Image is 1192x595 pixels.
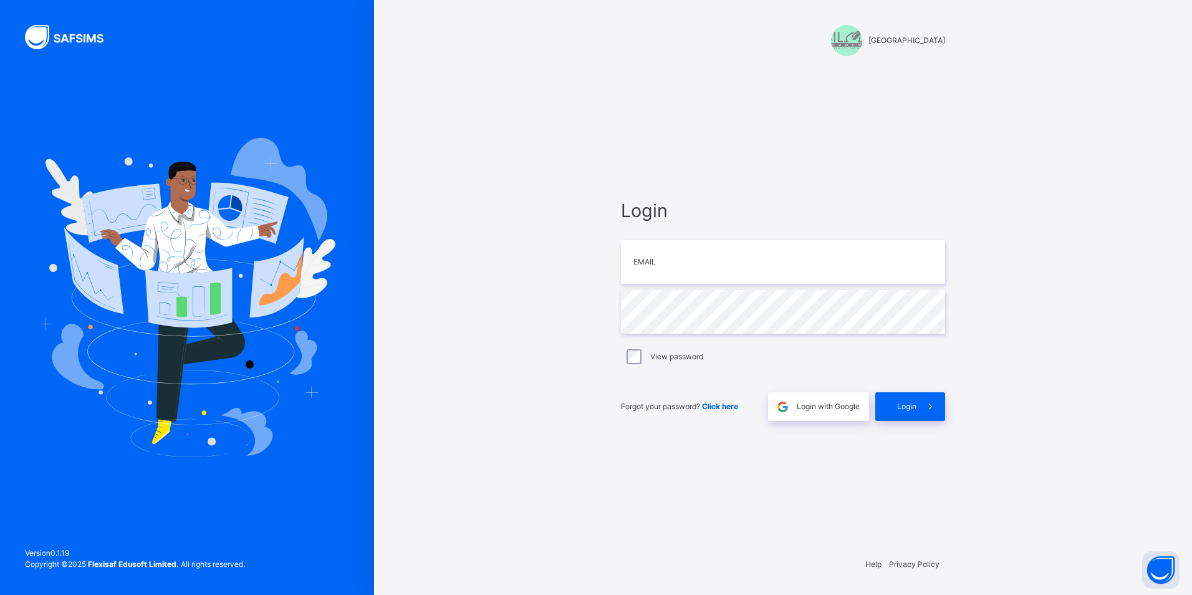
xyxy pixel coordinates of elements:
span: Login with Google [797,401,860,412]
img: Hero Image [39,138,335,457]
a: Help [865,559,882,569]
span: Copyright © 2025 All rights reserved. [25,559,245,569]
span: Version 0.1.19 [25,548,245,559]
img: google.396cfc9801f0270233282035f929180a.svg [776,400,790,414]
span: Login [621,197,945,224]
span: Login [897,401,916,412]
a: Click here [702,402,738,411]
span: Forgot your password? [621,402,738,411]
strong: Flexisaf Edusoft Limited. [88,559,179,569]
img: SAFSIMS Logo [25,25,118,49]
button: Open asap [1142,551,1180,589]
label: View password [650,351,703,362]
span: [GEOGRAPHIC_DATA] [868,35,945,46]
a: Privacy Policy [889,559,940,569]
